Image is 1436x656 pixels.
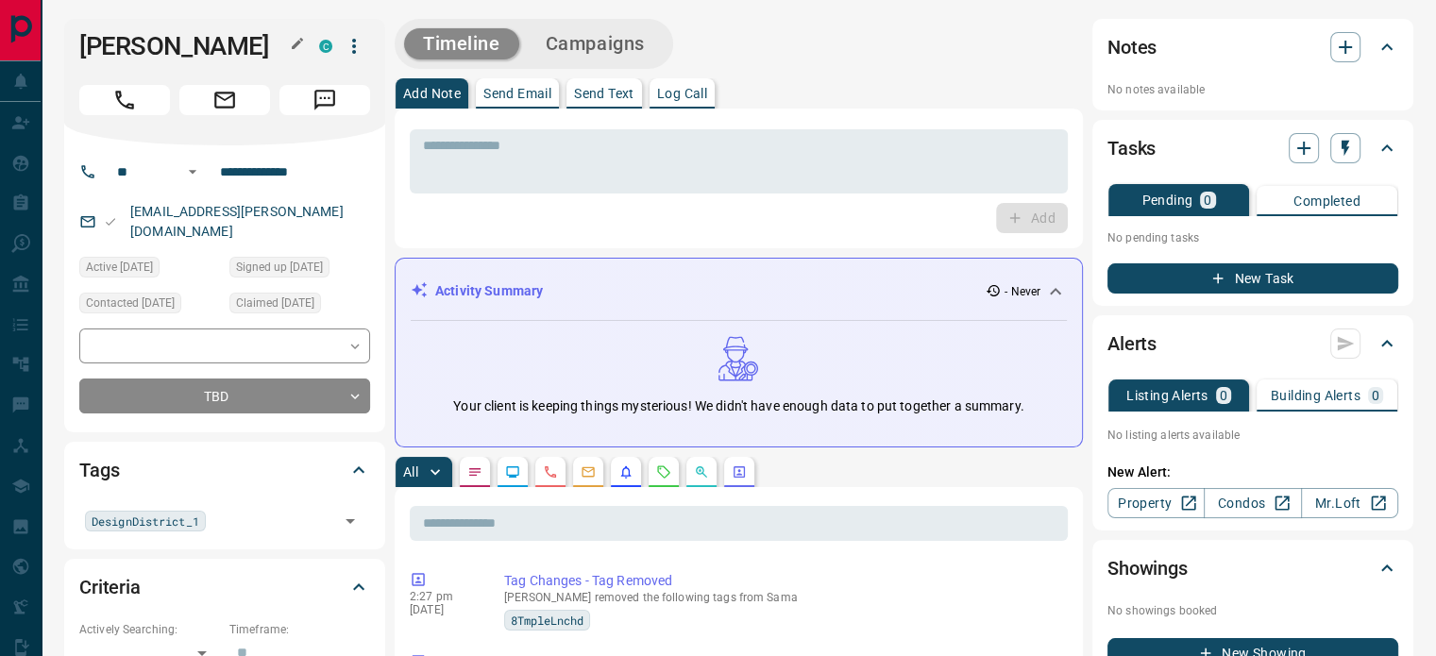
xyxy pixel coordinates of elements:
[1107,263,1398,294] button: New Task
[104,215,117,228] svg: Email Valid
[79,85,170,115] span: Call
[527,28,664,59] button: Campaigns
[1107,81,1398,98] p: No notes available
[1126,389,1208,402] p: Listing Alerts
[505,464,520,479] svg: Lead Browsing Activity
[1293,194,1360,208] p: Completed
[504,571,1060,591] p: Tag Changes - Tag Removed
[453,396,1023,416] p: Your client is keeping things mysterious! We didn't have enough data to put together a summary.
[1107,553,1188,583] h2: Showings
[403,465,418,479] p: All
[656,464,671,479] svg: Requests
[229,621,370,638] p: Timeframe:
[1107,25,1398,70] div: Notes
[92,512,199,530] span: DesignDistrict_1
[181,160,204,183] button: Open
[79,572,141,602] h2: Criteria
[618,464,634,479] svg: Listing Alerts
[79,293,220,319] div: Mon Aug 23 2021
[1372,389,1379,402] p: 0
[1005,283,1040,300] p: - Never
[574,87,634,100] p: Send Text
[319,40,332,53] div: condos.ca
[1141,193,1192,207] p: Pending
[1107,427,1398,444] p: No listing alerts available
[130,204,344,239] a: [EMAIL_ADDRESS][PERSON_NAME][DOMAIN_NAME]
[504,591,1060,604] p: [PERSON_NAME] removed the following tags from Sama
[483,87,551,100] p: Send Email
[657,87,707,100] p: Log Call
[1107,321,1398,366] div: Alerts
[1107,328,1157,359] h2: Alerts
[1107,133,1156,163] h2: Tasks
[404,28,519,59] button: Timeline
[79,378,370,413] div: TBD
[1220,389,1227,402] p: 0
[410,603,476,616] p: [DATE]
[1271,389,1360,402] p: Building Alerts
[694,464,709,479] svg: Opportunities
[236,294,314,312] span: Claimed [DATE]
[410,590,476,603] p: 2:27 pm
[79,31,291,61] h1: [PERSON_NAME]
[581,464,596,479] svg: Emails
[79,447,370,493] div: Tags
[86,294,175,312] span: Contacted [DATE]
[1107,32,1157,62] h2: Notes
[79,621,220,638] p: Actively Searching:
[79,257,220,283] div: Sat Aug 21 2021
[236,258,323,277] span: Signed up [DATE]
[179,85,270,115] span: Email
[79,455,119,485] h2: Tags
[1301,488,1398,518] a: Mr.Loft
[732,464,747,479] svg: Agent Actions
[229,293,370,319] div: Sat Aug 21 2021
[279,85,370,115] span: Message
[1107,546,1398,591] div: Showings
[403,87,461,100] p: Add Note
[411,274,1067,309] div: Activity Summary- Never
[467,464,482,479] svg: Notes
[1204,488,1301,518] a: Condos
[1107,126,1398,171] div: Tasks
[1107,463,1398,482] p: New Alert:
[1204,193,1211,207] p: 0
[79,564,370,610] div: Criteria
[543,464,558,479] svg: Calls
[1107,224,1398,252] p: No pending tasks
[86,258,153,277] span: Active [DATE]
[337,508,363,534] button: Open
[1107,488,1205,518] a: Property
[435,281,543,301] p: Activity Summary
[229,257,370,283] div: Sat Aug 21 2021
[1107,602,1398,619] p: No showings booked
[511,611,583,630] span: 8TmpleLnchd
